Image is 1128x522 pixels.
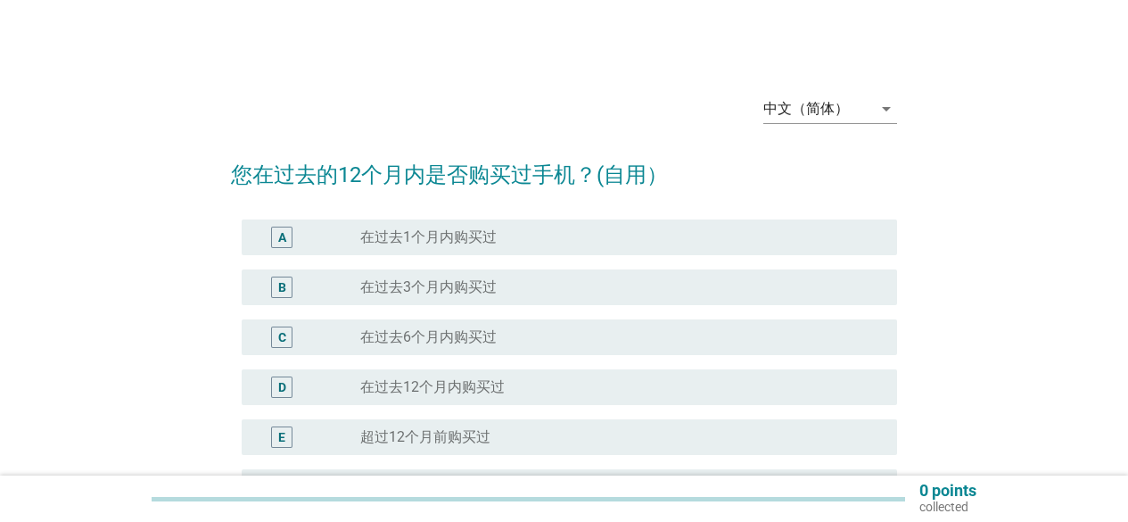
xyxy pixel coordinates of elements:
[278,328,286,347] div: C
[360,278,497,296] label: 在过去3个月内购买过
[278,228,286,247] div: A
[919,483,976,499] p: 0 points
[919,499,976,515] p: collected
[360,378,505,396] label: 在过去12个月内购买过
[876,98,897,120] i: arrow_drop_down
[360,428,490,446] label: 超过12个月前购买过
[231,141,897,191] h2: 您在过去的12个月内是否购买过手机？(自用）
[360,328,497,346] label: 在过去6个月内购买过
[360,228,497,246] label: 在过去1个月内购买过
[278,278,286,297] div: B
[278,378,286,397] div: D
[278,428,285,447] div: E
[763,101,849,117] div: 中文（简体）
